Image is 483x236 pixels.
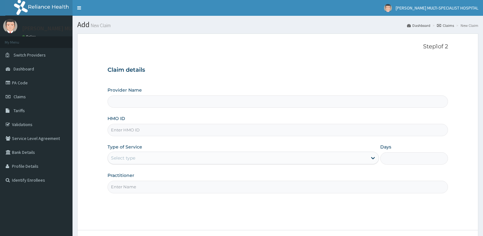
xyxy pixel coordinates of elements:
[14,94,26,100] span: Claims
[108,67,448,74] h3: Claim details
[437,23,454,28] a: Claims
[108,172,134,179] label: Practitioner
[14,52,46,58] span: Switch Providers
[108,181,448,193] input: Enter Name
[3,19,17,33] img: User Image
[22,34,37,39] a: Online
[380,144,391,150] label: Days
[22,26,135,31] p: [PERSON_NAME] MULTI-SPECIALIST HOSPITAL
[108,144,142,150] label: Type of Service
[407,23,430,28] a: Dashboard
[14,108,25,113] span: Tariffs
[384,4,392,12] img: User Image
[111,155,135,161] div: Select type
[90,23,111,28] small: New Claim
[108,87,142,93] label: Provider Name
[396,5,478,11] span: [PERSON_NAME] MULTI-SPECIALIST HOSPITAL
[108,124,448,136] input: Enter HMO ID
[455,23,478,28] li: New Claim
[14,66,34,72] span: Dashboard
[108,115,125,122] label: HMO ID
[77,21,478,29] h1: Add
[108,43,448,50] p: Step 1 of 2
